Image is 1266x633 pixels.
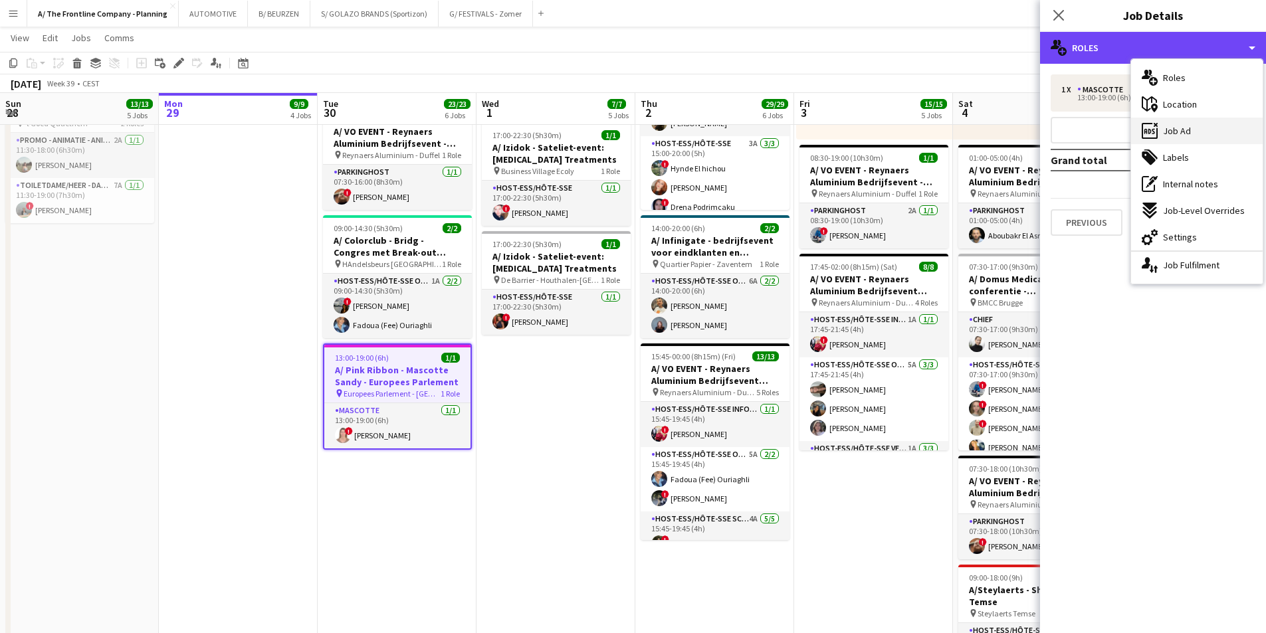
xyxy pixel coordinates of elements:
span: ! [661,535,669,543]
span: Business Village Ecoly [501,166,574,176]
button: AUTOMOTIVE [179,1,248,27]
span: ! [979,420,987,428]
div: 5 Jobs [127,110,152,120]
span: 8/8 [919,262,938,272]
span: BMCC Brugge [978,298,1023,308]
div: 6 Jobs [762,110,788,120]
span: Roles [1163,72,1186,84]
span: 28 [3,105,21,120]
span: 1 Role [442,259,461,269]
span: 2 [639,105,657,120]
span: ! [26,202,34,210]
h3: A/ Infinigate - bedrijfsevent voor eindklanten en resellers [641,234,790,258]
span: 3 [797,105,810,120]
span: Fri [799,98,810,110]
app-card-role: Host-ess/Hôte-sse Vestiaire1A3/3 [799,441,948,525]
td: Grand total [1051,149,1184,171]
span: ! [661,199,669,207]
span: 1/1 [601,130,620,140]
app-job-card: 17:45-02:00 (8h15m) (Sat)8/8A/ VO EVENT - Reynaers Aluminium Bedrijfsevent (02+03+05/10) Reynaers... [799,254,948,450]
app-job-card: 08:30-19:00 (10h30m)1/1A/ VO EVENT - Reynaers Aluminium Bedrijfsevent - PARKING LEVERANCIERS - 29... [799,145,948,248]
span: Tue [323,98,338,110]
span: 15/15 [920,99,947,109]
button: Add role [1051,117,1255,143]
h3: A/ VO EVENT - Reynaers Aluminium Bedrijfsevent - PARKING LEVERANCIERS - 29/09 tem 06/10 [799,164,948,188]
app-job-card: 07:30-17:00 (9h30m)8/8A/ Domus Medica Huisartsen conferentie - [GEOGRAPHIC_DATA] BMCC Brugge2 Rol... [958,254,1107,450]
app-card-role: Toiletdame/heer - dame/monsieur des toilettes7A1/111:30-19:00 (7h30m)![PERSON_NAME] [5,178,154,223]
span: 17:45-02:00 (8h15m) (Sat) [810,262,897,272]
app-card-role: Host-ess/Hôte-sse Onthaal-Accueill1A2/209:00-14:30 (5h30m)![PERSON_NAME]Fadoua (Fee) Ouriaghli [323,274,472,338]
app-card-role: Host-ess/Hôte-sse1/117:00-22:30 (5h30m)![PERSON_NAME] [482,181,631,226]
span: Comms [104,32,134,44]
span: 09:00-18:00 (9h) [969,573,1023,583]
app-card-role: Host-ess/Hôte-sse Onthaal-Accueill5A3/317:45-21:45 (4h)[PERSON_NAME][PERSON_NAME][PERSON_NAME] [799,357,948,441]
div: 15:45-00:00 (8h15m) (Fri)13/13A/ VO EVENT - Reynaers Aluminium Bedrijfsevent (02+03+05/10) Reynae... [641,343,790,540]
a: Edit [37,29,63,46]
span: 4 Roles [915,298,938,308]
span: Internal notes [1163,178,1218,190]
app-job-card: 07:30-16:00 (8h30m)1/1A/ VO EVENT - Reynaers Aluminium Bedrijfsevent - PARKING LEVERANCIERS - 29/... [323,106,472,210]
button: S/ GOLAZO BRANDS (Sportizon) [310,1,439,27]
span: 4 [956,105,973,120]
h3: A/ VO EVENT - Reynaers Aluminium Bedrijfsevent - PARKING LEVERANCIERS - 29/09 tem 06/10 [958,475,1107,499]
app-job-card: 13:00-19:00 (6h)1/1A/ Pink Ribbon - Mascotte Sandy - Europees Parlement Europees Parlement - [GEO... [323,343,472,450]
span: HAndelsbeurs [GEOGRAPHIC_DATA] [342,259,442,269]
app-job-card: 14:00-20:00 (6h)2/2A/ Infinigate - bedrijfsevent voor eindklanten en resellers Quartier Papier - ... [641,215,790,338]
span: 1 Role [918,189,938,199]
div: 5 Jobs [608,110,629,120]
span: Reynaers Aluminium - Duffel [819,298,915,308]
span: ! [502,205,510,213]
h3: A/ VO EVENT - Reynaers Aluminium Bedrijfsevent (02+03+05/10) [641,363,790,387]
span: De Barrier - Houthalen-[GEOGRAPHIC_DATA] [501,275,601,285]
span: 5 Roles [756,387,779,397]
h3: A/ Izidok - Sateliet-event: [MEDICAL_DATA] Treatments [482,250,631,274]
span: 29/29 [762,99,788,109]
span: Location [1163,98,1197,110]
span: 13/13 [752,351,779,361]
span: 01:00-05:00 (4h) [969,153,1023,163]
span: Reynaers Aluminium - Duffel [978,499,1075,509]
span: Reynaers Aluminium - Duffel [342,150,440,160]
span: 1 Role [760,259,779,269]
div: Mascotte [1077,85,1128,94]
span: 08:30-19:00 (10h30m) [810,153,883,163]
app-card-role: Mascotte1/113:00-19:00 (6h)![PERSON_NAME] [324,403,471,448]
span: Sat [958,98,973,110]
span: 1/1 [601,239,620,249]
span: Settings [1163,231,1197,243]
div: 17:00-22:30 (5h30m)1/1A/ Izidok - Sateliet-event: [MEDICAL_DATA] Treatments De Barrier - Houthale... [482,231,631,335]
span: Reynaers Aluminium - Duffel [978,189,1075,199]
app-job-card: 09:00-14:30 (5h30m)2/2A/ Colorclub - Bridg - Congres met Break-out sessies HAndelsbeurs [GEOGRAPH... [323,215,472,338]
span: ! [661,426,669,434]
span: 2/2 [443,223,461,233]
span: Job-Level Overrides [1163,205,1245,217]
span: 9/9 [290,99,308,109]
app-card-role: Host-ess/Hôte-sse14A7/707:30-17:00 (9h30m)![PERSON_NAME]![PERSON_NAME]![PERSON_NAME][PERSON_NAME] [958,357,1107,518]
h3: A/ VO EVENT - Reynaers Aluminium Bedrijfsevent - PARKING LEVERANCIERS - 29/09 tem 06/10 [958,164,1107,188]
span: 07:30-18:00 (10h30m) [969,464,1042,474]
span: 1 Role [441,389,460,399]
app-card-role: Parkinghost1/107:30-16:00 (8h30m)![PERSON_NAME] [323,165,472,210]
h3: Job Details [1040,7,1266,24]
app-job-card: 17:00-22:30 (5h30m)1/1A/ Izidok - Sateliet-event: [MEDICAL_DATA] Treatments Business Village Ecol... [482,122,631,226]
div: Job Fulfilment [1131,252,1263,278]
app-card-role: Chief6A1/107:30-17:00 (9h30m)[PERSON_NAME] [958,312,1107,357]
div: 11:30-19:00 (7h30m)2/2A/ ZABRA - Privéfeest (communie) - Deinze 't Goed Quaethem2 RolesPromo - An... [5,74,154,223]
app-card-role: Host-ess/Hôte-sse Onthaal-Accueill5A2/215:45-19:45 (4h)Fadoua (Fee) Ouriaghli![PERSON_NAME] [641,447,790,511]
span: 1 Role [601,275,620,285]
span: ! [344,298,352,306]
span: Labels [1163,151,1189,163]
h3: A/ Izidok - Sateliet-event: [MEDICAL_DATA] Treatments [482,141,631,165]
app-card-role: Host-ess/Hôte-sse Infodesk1/115:45-19:45 (4h)![PERSON_NAME] [641,402,790,447]
span: ! [661,160,669,168]
app-card-role: Parkinghost1A1/101:00-05:00 (4h)Aboubakr El Asri [958,203,1107,248]
span: 1/1 [441,353,460,363]
span: 17:00-22:30 (5h30m) [492,239,562,249]
div: Roles [1040,32,1266,64]
span: 30 [321,105,338,120]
